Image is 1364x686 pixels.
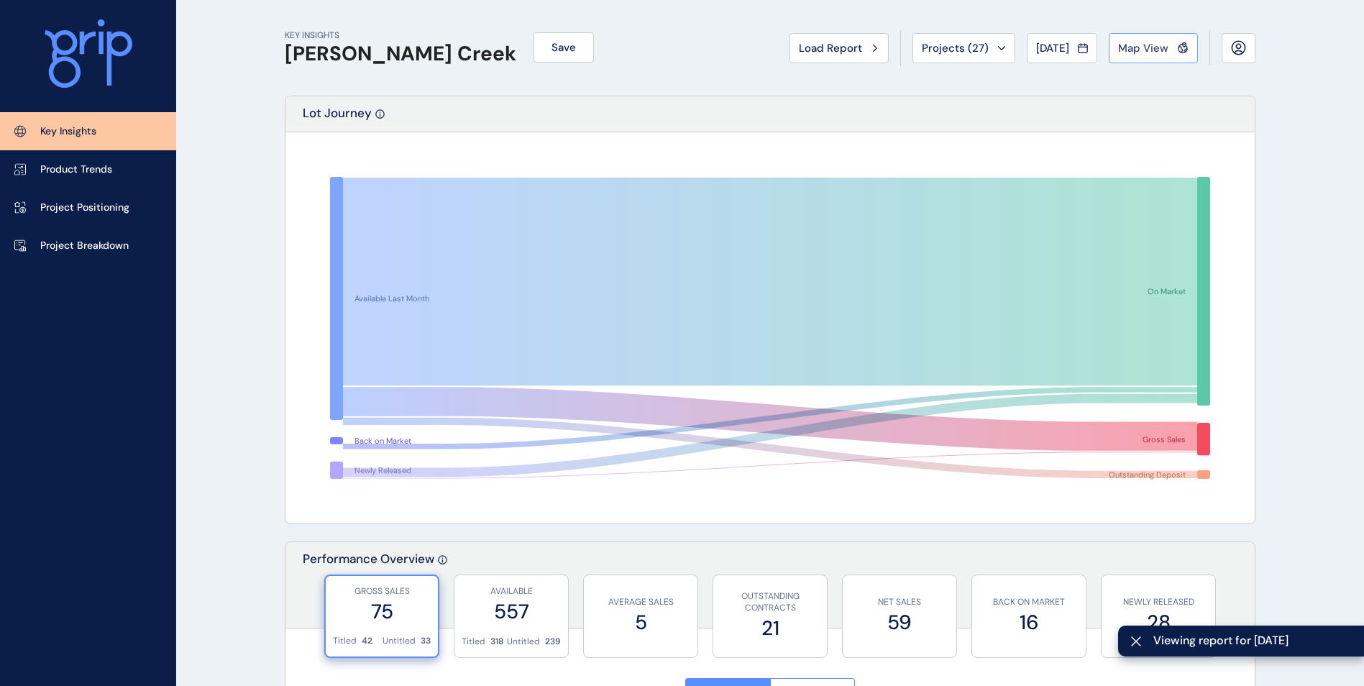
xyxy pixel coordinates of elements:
[362,635,372,647] p: 42
[333,635,357,647] p: Titled
[40,201,129,215] p: Project Positioning
[591,608,690,636] label: 5
[1027,33,1097,63] button: [DATE]
[551,40,576,55] span: Save
[1109,33,1198,63] button: Map View
[462,636,485,648] p: Titled
[799,41,862,55] span: Load Report
[1153,633,1352,649] span: Viewing report for [DATE]
[1036,41,1069,55] span: [DATE]
[303,105,372,132] p: Lot Journey
[285,42,516,66] h1: [PERSON_NAME] Creek
[40,124,96,139] p: Key Insights
[490,636,504,648] p: 318
[462,585,561,598] p: AVAILABLE
[507,636,540,648] p: Untitled
[922,41,989,55] span: Projects ( 27 )
[333,598,431,626] label: 75
[979,596,1079,608] p: BACK ON MARKET
[40,163,112,177] p: Product Trends
[912,33,1015,63] button: Projects (27)
[720,590,820,615] p: OUTSTANDING CONTRACTS
[979,608,1079,636] label: 16
[1109,608,1208,636] label: 28
[1118,41,1168,55] span: Map View
[545,636,561,648] p: 239
[40,239,129,253] p: Project Breakdown
[383,635,416,647] p: Untitled
[1109,596,1208,608] p: NEWLY RELEASED
[720,614,820,642] label: 21
[285,29,516,42] p: KEY INSIGHTS
[333,585,431,598] p: GROSS SALES
[591,596,690,608] p: AVERAGE SALES
[303,551,434,628] p: Performance Overview
[534,32,594,63] button: Save
[850,608,949,636] label: 59
[421,635,431,647] p: 33
[850,596,949,608] p: NET SALES
[462,598,561,626] label: 557
[789,33,889,63] button: Load Report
